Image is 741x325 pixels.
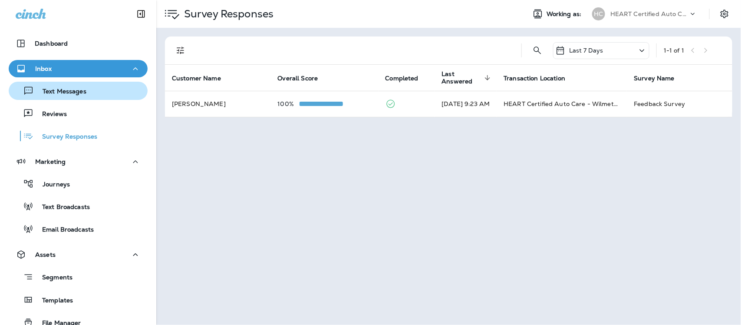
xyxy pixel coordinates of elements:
[33,226,94,234] p: Email Broadcasts
[9,220,148,238] button: Email Broadcasts
[172,75,221,82] span: Customer Name
[9,35,148,52] button: Dashboard
[278,74,329,82] span: Overall Score
[9,246,148,263] button: Assets
[664,47,684,54] div: 1 - 1 of 1
[610,10,688,17] p: HEART Certified Auto Care
[33,297,73,305] p: Templates
[385,75,418,82] span: Completed
[627,91,732,117] td: Feedback Survey
[717,6,732,22] button: Settings
[9,197,148,216] button: Text Broadcasts
[35,65,52,72] p: Inbox
[35,40,68,47] p: Dashboard
[569,47,603,54] p: Last 7 Days
[172,74,232,82] span: Customer Name
[278,100,300,107] p: 100%
[634,75,675,82] span: Survey Name
[181,7,273,20] p: Survey Responses
[441,70,493,85] span: Last Answered
[33,274,72,282] p: Segments
[547,10,583,18] span: Working as:
[504,75,565,82] span: Transaction Location
[529,42,546,59] button: Search Survey Responses
[385,74,430,82] span: Completed
[165,91,271,117] td: [PERSON_NAME]
[9,127,148,145] button: Survey Responses
[129,5,153,23] button: Collapse Sidebar
[504,74,576,82] span: Transaction Location
[9,268,148,286] button: Segments
[33,203,90,212] p: Text Broadcasts
[9,104,148,123] button: Reviews
[35,158,66,165] p: Marketing
[34,88,86,96] p: Text Messages
[441,70,482,85] span: Last Answered
[172,42,189,59] button: Filters
[9,291,148,309] button: Templates
[9,60,148,77] button: Inbox
[35,251,56,258] p: Assets
[9,175,148,193] button: Journeys
[9,153,148,170] button: Marketing
[33,133,97,141] p: Survey Responses
[634,74,686,82] span: Survey Name
[435,91,497,117] td: [DATE] 9:23 AM
[278,75,318,82] span: Overall Score
[9,82,148,100] button: Text Messages
[33,110,67,119] p: Reviews
[34,181,70,189] p: Journeys
[592,7,605,20] div: HC
[497,91,627,117] td: HEART Certified Auto Care - Wilmette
